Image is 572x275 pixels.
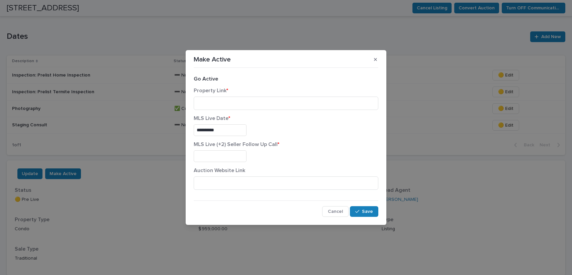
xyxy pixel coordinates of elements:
[322,206,349,217] button: Cancel
[194,168,245,173] span: Auction Website Link
[362,207,373,216] span: Save
[350,206,378,217] button: Save
[194,88,228,93] span: Property Link
[194,76,378,82] h2: Go Active
[328,207,343,216] span: Cancel
[194,116,230,121] span: MLS Live Date
[194,55,231,63] p: Make Active
[194,142,279,147] span: MLS Live (+2) Seller Follow Up Call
